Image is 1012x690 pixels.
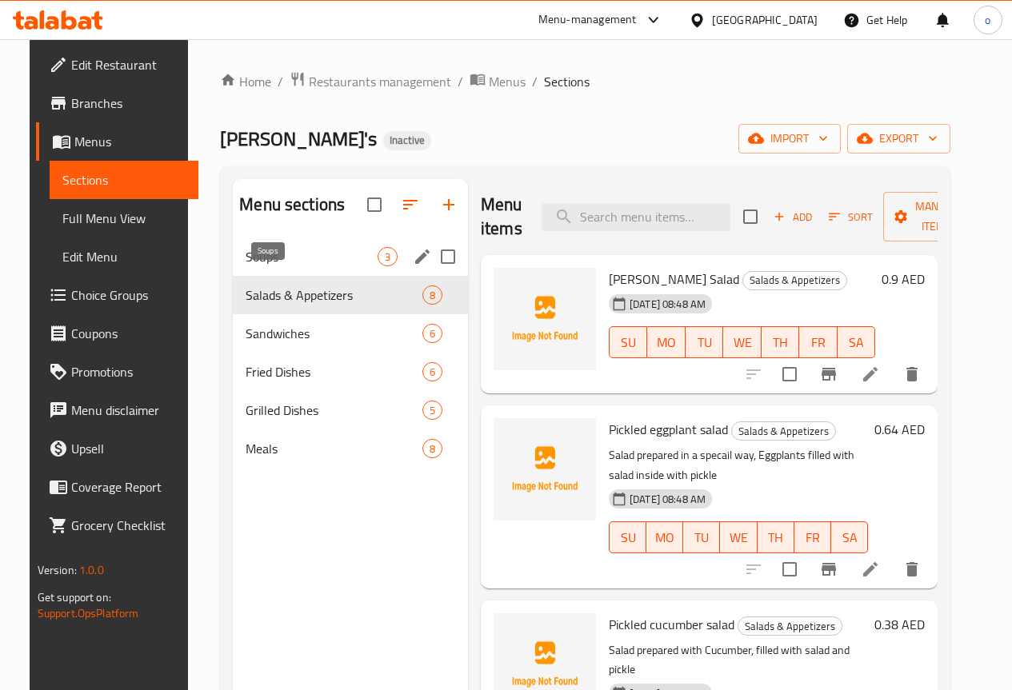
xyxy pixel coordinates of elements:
span: SU [616,331,641,354]
a: Home [220,72,271,91]
span: WE [726,526,750,549]
button: SA [831,521,868,553]
div: items [422,439,442,458]
div: Fried Dishes6 [233,353,468,391]
span: Menus [489,72,526,91]
span: [DATE] 08:48 AM [623,297,712,312]
div: Meals8 [233,429,468,468]
span: SA [838,526,862,549]
a: Menus [470,71,526,92]
p: Salad prepared with Cucumber, filled with salad and pickle [609,640,868,680]
span: o [985,11,990,29]
span: Promotions [71,362,186,381]
span: WE [730,331,754,354]
span: Salads & Appetizers [743,271,846,289]
span: MO [654,331,678,354]
button: delete [893,355,931,393]
span: Pickled cucumber salad [609,612,734,636]
span: Grilled Dishes [246,401,422,420]
nav: breadcrumb [220,71,950,92]
a: Edit menu item [861,365,880,384]
button: Branch-specific-item [810,550,848,588]
a: Edit Menu [50,237,198,276]
span: Add item [767,205,818,229]
div: items [422,285,442,305]
span: Sections [544,72,590,91]
a: Edit menu item [861,560,880,579]
div: Salads & Appetizers [738,616,842,636]
h2: Menu sections [239,193,345,217]
span: FR [801,526,825,549]
button: delete [893,550,931,588]
span: Edit Menu [62,247,186,266]
button: TU [683,521,720,553]
button: MO [647,326,685,358]
span: Sandwiches [246,324,422,343]
span: SA [844,331,869,354]
span: Add [771,208,814,226]
p: Salad prepared in a specail way, Eggplants filled with salad inside with pickle [609,445,868,485]
a: Upsell [36,429,198,468]
span: Coverage Report [71,477,186,497]
div: Fried Dishes [246,362,422,381]
button: FR [799,326,837,358]
button: Branch-specific-item [810,355,848,393]
span: Full Menu View [62,209,186,228]
span: Salads & Appetizers [732,422,835,441]
div: items [422,324,442,343]
div: Inactive [383,131,431,150]
div: Sandwiches6 [233,314,468,353]
a: Menus [36,122,198,161]
span: Version: [38,560,77,580]
button: MO [646,521,683,553]
span: Select to update [773,357,806,391]
span: Pickled eggplant salad [609,417,728,441]
span: Menu disclaimer [71,401,186,420]
span: 8 [423,288,442,303]
span: Menus [74,132,186,151]
button: Add [767,205,818,229]
button: SA [838,326,875,358]
span: Coupons [71,324,186,343]
span: Soups [246,247,378,266]
span: TH [768,331,793,354]
span: Branches [71,94,186,113]
button: WE [723,326,761,358]
a: Edit Restaurant [36,46,198,84]
button: TH [762,326,799,358]
span: Restaurants management [309,72,451,91]
div: items [422,401,442,420]
button: TU [686,326,723,358]
button: TH [758,521,794,553]
div: Salads & Appetizers [731,421,836,441]
span: [DATE] 08:48 AM [623,492,712,507]
div: items [422,362,442,381]
a: Grocery Checklist [36,506,198,544]
span: Inactive [383,134,431,147]
li: / [532,72,538,91]
a: Full Menu View [50,199,198,237]
span: Choice Groups [71,285,186,305]
a: Choice Groups [36,276,198,314]
span: 3 [378,249,397,265]
span: Meals [246,439,422,458]
a: Restaurants management [290,71,451,92]
h6: 0.64 AED [874,418,925,441]
span: 5 [423,403,442,418]
span: [PERSON_NAME] Salad [609,267,739,291]
div: items [378,247,398,266]
span: export [860,129,938,149]
button: edit [410,245,434,269]
span: Sections [62,170,186,189]
div: Salads & Appetizers [742,271,847,290]
button: WE [720,521,757,553]
div: Salads & Appetizers [246,285,422,305]
span: TU [690,526,714,549]
button: SU [609,326,647,358]
a: Promotions [36,353,198,391]
span: TU [692,331,717,354]
a: Coupons [36,314,198,353]
span: MO [653,526,677,549]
